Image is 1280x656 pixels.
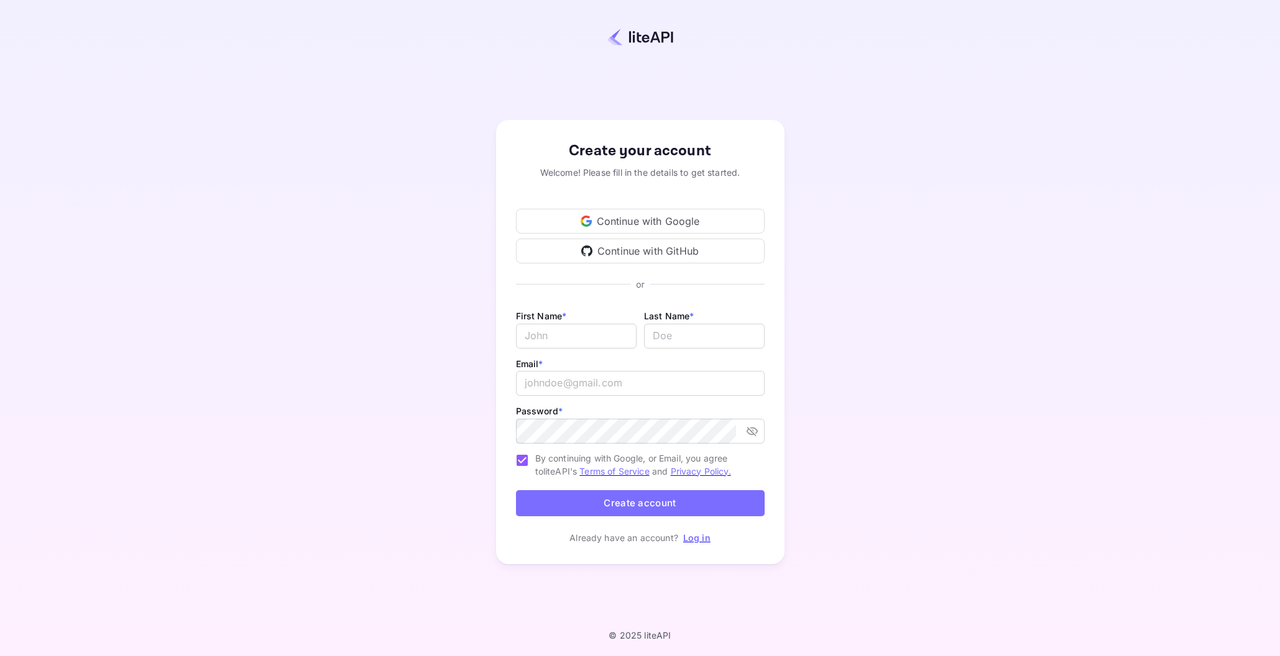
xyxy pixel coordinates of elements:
[516,166,765,179] div: Welcome! Please fill in the details to get started.
[516,490,765,517] button: Create account
[516,324,637,348] input: John
[609,630,671,640] p: © 2025 liteAPI
[579,466,649,476] a: Terms of Service
[607,28,673,46] img: liteapi
[644,311,694,321] label: Last Name
[516,358,543,369] label: Email
[569,531,678,544] p: Already have an account?
[683,532,711,543] a: Log in
[671,466,731,476] a: Privacy Policy.
[644,324,765,348] input: Doe
[516,140,765,162] div: Create your account
[516,371,765,396] input: johndoe@gmail.com
[516,209,765,234] div: Continue with Google
[516,311,567,321] label: First Name
[516,406,563,416] label: Password
[535,452,755,478] span: By continuing with Google, or Email, you agree to liteAPI's and
[516,239,765,263] div: Continue with GitHub
[741,420,763,442] button: toggle password visibility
